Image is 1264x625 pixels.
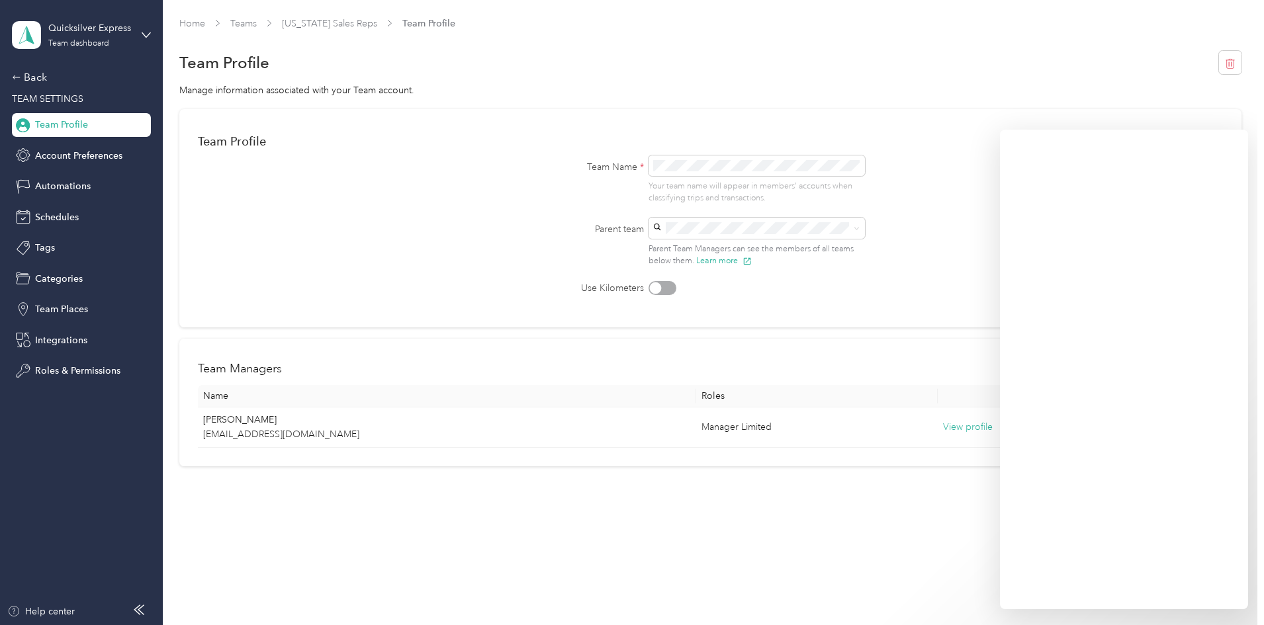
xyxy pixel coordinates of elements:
div: Back [12,69,144,85]
button: Learn more [696,255,752,267]
span: Categories [35,272,83,286]
button: Help center [7,604,75,618]
span: Team Profile [402,17,455,30]
a: [US_STATE] Sales Reps [282,18,377,29]
span: Schedules [35,210,79,224]
th: Roles [696,385,938,407]
p: [EMAIL_ADDRESS][DOMAIN_NAME] [203,427,691,442]
div: Manager Limited [701,420,932,435]
label: Use Kilometers [525,281,644,295]
span: Roles & Permissions [35,364,120,378]
div: Team Profile [198,134,266,148]
a: Teams [230,18,257,29]
div: Quicksilver Express [48,21,131,35]
span: Tags [35,241,55,255]
span: Integrations [35,333,87,347]
span: Automations [35,179,91,193]
button: View profile [943,420,993,435]
span: Team Profile [35,118,88,132]
span: Parent Team Managers can see the members of all teams below them. [649,244,854,267]
h1: Team Profile [179,56,269,69]
div: Manage information associated with your Team account. [179,83,1241,97]
iframe: To enrich screen reader interactions, please activate Accessibility in Grammarly extension settings [1000,130,1248,609]
a: Home [179,18,205,29]
th: Name [198,385,696,407]
h2: Team Managers [198,360,282,378]
p: Your team name will appear in members’ accounts when classifying trips and transactions. [649,181,865,204]
label: Team Name [525,160,644,174]
span: TEAM SETTINGS [12,93,83,104]
div: Team dashboard [48,40,109,48]
label: Parent team [525,222,644,236]
span: Team Places [35,302,88,316]
p: [PERSON_NAME] [203,413,691,427]
span: Account Preferences [35,149,122,163]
